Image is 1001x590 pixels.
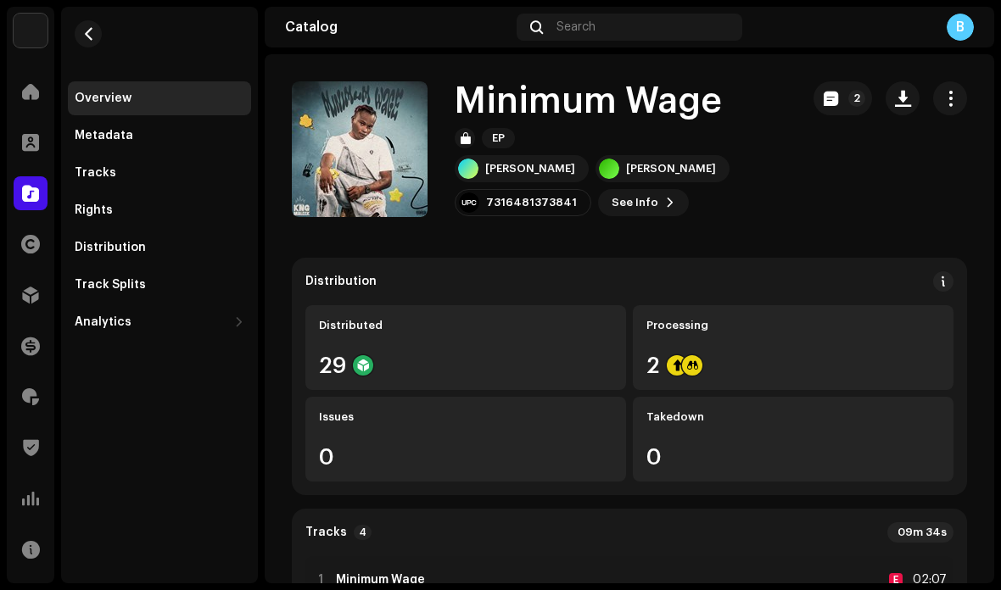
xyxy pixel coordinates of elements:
[285,20,510,34] div: Catalog
[75,203,113,217] div: Rights
[612,186,658,220] span: See Info
[75,129,133,142] div: Metadata
[68,81,251,115] re-m-nav-item: Overview
[75,315,131,329] div: Analytics
[305,275,377,288] div: Distribution
[947,14,974,41] div: B
[814,81,872,115] button: 2
[336,573,425,587] strong: Minimum Wage
[68,119,251,153] re-m-nav-item: Metadata
[354,525,372,540] p-badge: 4
[75,92,131,105] div: Overview
[68,305,251,339] re-m-nav-dropdown: Analytics
[75,166,116,180] div: Tracks
[486,196,577,209] div: 7316481373841
[319,410,612,424] div: Issues
[482,128,515,148] span: EP
[626,162,716,175] div: [PERSON_NAME]
[75,241,146,254] div: Distribution
[598,189,689,216] button: See Info
[556,20,596,34] span: Search
[848,90,865,107] p-badge: 2
[75,278,146,292] div: Track Splits
[455,82,722,121] h1: Minimum Wage
[646,410,940,424] div: Takedown
[887,522,953,543] div: 09m 34s
[68,231,251,264] re-m-nav-item: Distribution
[319,319,612,332] div: Distributed
[889,573,903,587] div: E
[68,268,251,302] re-m-nav-item: Track Splits
[305,526,347,539] strong: Tracks
[646,319,940,332] div: Processing
[68,193,251,227] re-m-nav-item: Rights
[909,570,947,590] div: 02:07
[68,156,251,190] re-m-nav-item: Tracks
[485,162,575,175] div: [PERSON_NAME]
[14,14,48,47] img: 786a15c8-434e-4ceb-bd88-990a331f4c12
